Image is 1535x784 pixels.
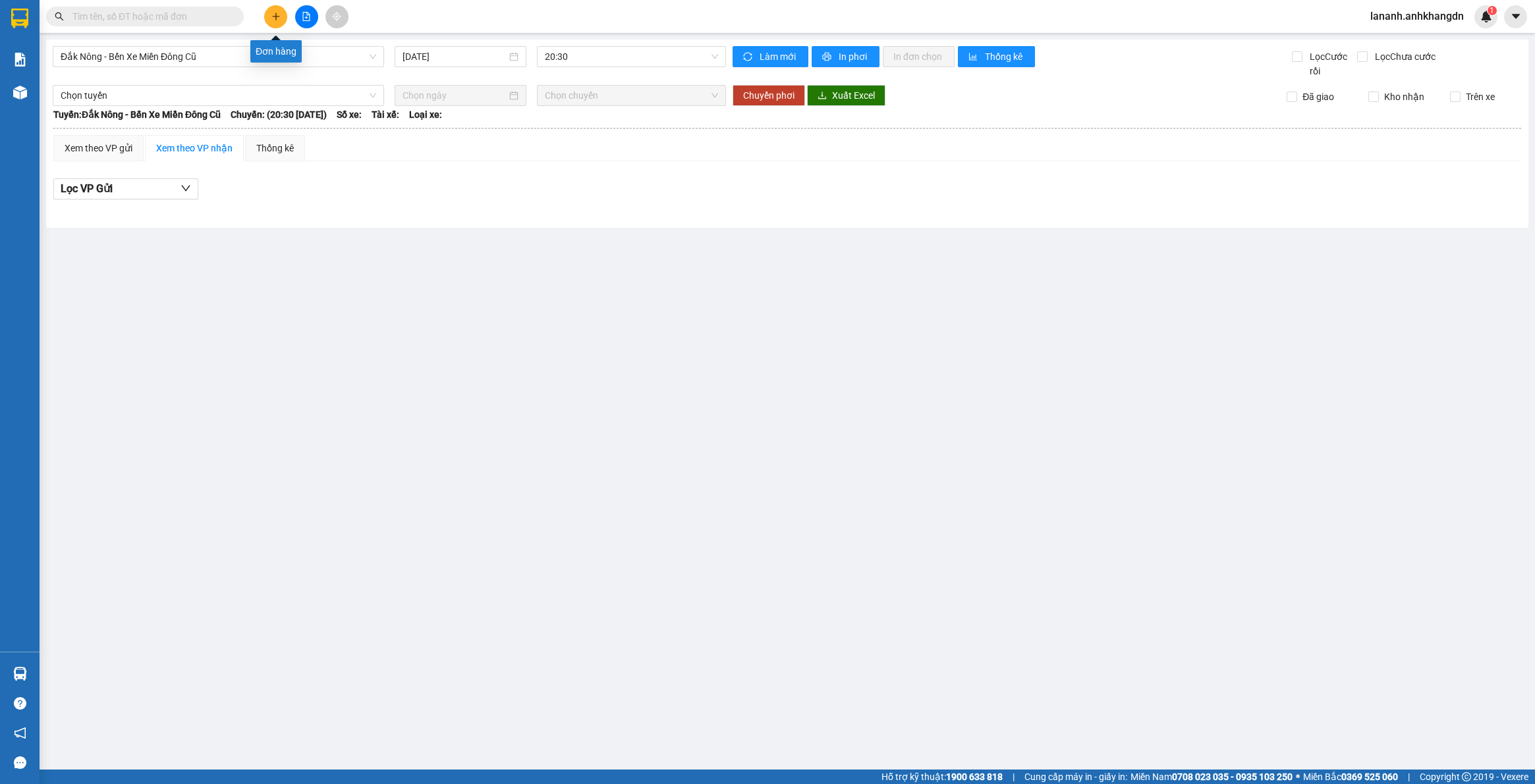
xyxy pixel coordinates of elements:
span: Kho nhận [1379,90,1430,104]
span: lananh.anhkhangdn [1360,8,1474,24]
span: 1 [1490,6,1494,15]
button: plus [264,5,287,28]
button: In đơn chọn [883,46,955,67]
span: down [181,183,191,194]
span: printer [822,52,833,63]
span: sync [743,52,754,63]
button: bar-chartThống kê [958,46,1035,67]
span: Đã giao [1297,90,1339,104]
button: aim [325,5,349,28]
button: printerIn phơi [812,46,879,67]
strong: 0369 525 060 [1341,771,1398,782]
span: file-add [302,12,311,21]
span: Hỗ trợ kỹ thuật: [881,770,1003,784]
span: 20:30 [545,47,718,66]
strong: 0708 023 035 - 0935 103 250 [1172,771,1293,782]
button: file-add [295,5,318,28]
input: Chọn ngày [403,88,507,103]
b: Tuyến: Đắk Nông - Bến Xe Miền Đông Cũ [53,109,221,120]
input: Tìm tên, số ĐT hoặc mã đơn [72,9,228,24]
button: syncLàm mới [733,46,808,67]
span: Cung cấp máy in - giấy in: [1024,770,1127,784]
span: Miền Nam [1130,770,1293,784]
span: message [14,756,26,769]
span: Loại xe: [409,107,442,122]
span: question-circle [14,697,26,710]
span: caret-down [1510,11,1522,22]
span: Miền Bắc [1303,770,1398,784]
img: icon-new-feature [1480,11,1492,22]
span: Chuyến: (20:30 [DATE]) [231,107,327,122]
button: Lọc VP Gửi [53,178,198,199]
div: Xem theo VP gửi [65,141,132,155]
span: Đắk Nông - Bến Xe Miền Đông Cũ [61,47,376,66]
span: In phơi [839,49,869,64]
input: 13/09/2025 [403,49,507,64]
span: Chọn chuyến [545,86,718,105]
span: copyright [1462,772,1471,781]
button: Chuyển phơi [733,85,805,106]
span: aim [332,12,341,21]
img: logo-vxr [11,9,28,28]
span: plus [271,12,281,21]
div: Thống kê [256,141,294,155]
span: notification [14,727,26,739]
img: warehouse-icon [13,86,27,99]
span: | [1408,770,1410,784]
sup: 1 [1488,6,1497,15]
span: Trên xe [1461,90,1500,104]
button: downloadXuất Excel [807,85,885,106]
span: Làm mới [760,49,798,64]
span: Thống kê [985,49,1024,64]
span: Lọc Cước rồi [1304,49,1358,78]
span: bar-chart [968,52,980,63]
img: solution-icon [13,53,27,66]
div: Xem theo VP nhận [156,141,233,155]
span: Chọn tuyến [61,86,376,105]
span: | [1013,770,1015,784]
img: warehouse-icon [13,667,27,681]
span: search [55,12,64,21]
span: Số xe: [337,107,362,122]
button: caret-down [1504,5,1527,28]
span: ⚪️ [1296,774,1300,779]
span: Lọc VP Gửi [61,180,113,197]
span: Lọc Chưa cước [1370,49,1437,64]
strong: 1900 633 818 [946,771,1003,782]
span: Tài xế: [372,107,399,122]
